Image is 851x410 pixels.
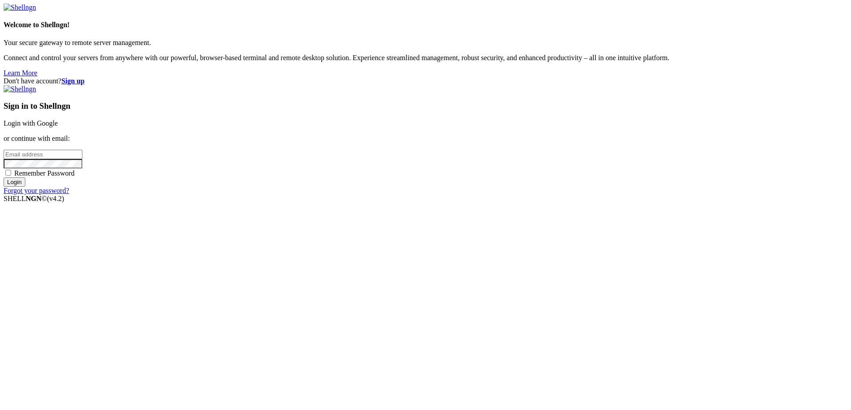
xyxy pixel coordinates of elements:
b: NGN [26,195,42,202]
input: Remember Password [5,170,11,176]
img: Shellngn [4,85,36,93]
h3: Sign in to Shellngn [4,101,847,111]
a: Sign up [61,77,85,85]
img: Shellngn [4,4,36,12]
a: Login with Google [4,119,58,127]
a: Learn More [4,69,37,77]
span: Remember Password [14,169,75,177]
p: or continue with email: [4,135,847,143]
p: Your secure gateway to remote server management. [4,39,847,47]
a: Forgot your password? [4,187,69,194]
div: Don't have account? [4,77,847,85]
span: SHELL © [4,195,64,202]
span: 4.2.0 [47,195,65,202]
h4: Welcome to Shellngn! [4,21,847,29]
input: Email address [4,150,82,159]
p: Connect and control your servers from anywhere with our powerful, browser-based terminal and remo... [4,54,847,62]
input: Login [4,177,25,187]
